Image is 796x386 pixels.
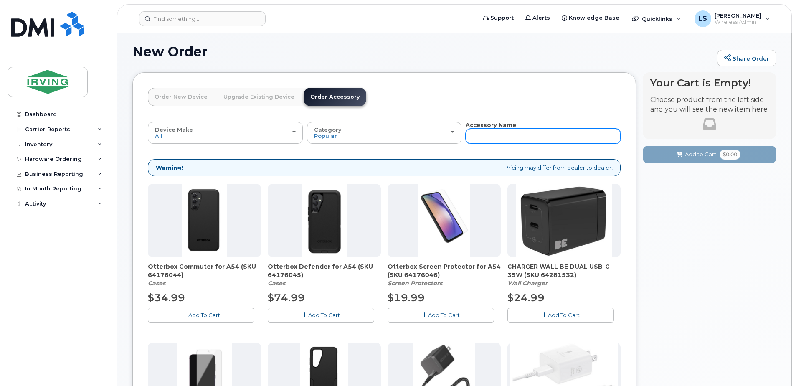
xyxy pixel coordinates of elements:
div: Quicklinks [626,10,687,27]
em: Wall Charger [507,279,548,287]
h1: New Order [132,44,713,59]
em: Screen Protectors [388,279,442,287]
img: CHARGER_WALL_BE_DUAL_USB-C_35W.png [516,184,612,257]
button: Add To Cart [388,308,494,323]
input: Find something... [139,11,266,26]
span: Otterbox Screen Protector for A54 (SKU 64176046) [388,262,501,279]
button: Add To Cart [148,308,254,323]
span: Otterbox Commuter for A54 (SKU 64176044) [148,262,261,279]
span: Add To Cart [428,312,460,318]
a: Order Accessory [304,88,366,106]
span: CHARGER WALL BE DUAL USB-C 35W (SKU 64281532) [507,262,621,279]
span: $0.00 [720,150,740,160]
em: Cases [148,279,165,287]
div: Otterbox Defender for A54 (SKU 64176045) [268,262,381,287]
img: m0kDPa9pGFr2ipVU8lUttgvA-mzSNMkwQA__1_.png [302,184,347,257]
span: Device Make [155,126,193,133]
h4: Your Cart is Empty! [650,77,769,89]
span: LS [698,14,707,24]
span: $74.99 [268,292,305,304]
a: Alerts [520,10,556,26]
button: Add To Cart [268,308,374,323]
span: Category [314,126,342,133]
span: Add To Cart [308,312,340,318]
img: HUTNeC_2kmGlKmmLmFrCaum8X_p-RzZbmA.png [182,184,227,257]
a: Order New Device [148,88,214,106]
strong: Accessory Name [466,122,516,128]
div: Otterbox Commuter for A54 (SKU 64176044) [148,262,261,287]
span: Add To Cart [188,312,220,318]
span: Wireless Admin [715,19,761,25]
img: vkj0Pdgs6lCpeFGCgyHSqGHdsSkV7w1UtQ.png [418,184,470,257]
span: $19.99 [388,292,425,304]
span: Support [490,14,514,22]
a: Support [477,10,520,26]
span: Knowledge Base [569,14,619,22]
span: $34.99 [148,292,185,304]
button: Category Popular [307,122,462,144]
p: Choose product from the left side and you will see the new item here. [650,95,769,114]
span: Popular [314,132,337,139]
button: Add to Cart $0.00 [643,146,776,163]
span: All [155,132,162,139]
span: $24.99 [507,292,545,304]
div: CHARGER WALL BE DUAL USB-C 35W (SKU 64281532) [507,262,621,287]
button: Device Make All [148,122,303,144]
span: Add To Cart [548,312,580,318]
span: Alerts [532,14,550,22]
a: Knowledge Base [556,10,625,26]
button: Add To Cart [507,308,614,323]
a: Upgrade Existing Device [217,88,301,106]
div: Otterbox Screen Protector for A54 (SKU 64176046) [388,262,501,287]
a: Share Order [717,50,776,66]
em: Cases [268,279,285,287]
span: Quicklinks [642,15,672,22]
div: Lisa Soucy [689,10,776,27]
div: Pricing may differ from dealer to dealer! [148,159,621,176]
span: Otterbox Defender for A54 (SKU 64176045) [268,262,381,279]
span: [PERSON_NAME] [715,12,761,19]
span: Add to Cart [685,150,716,158]
strong: Warning! [156,164,183,172]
